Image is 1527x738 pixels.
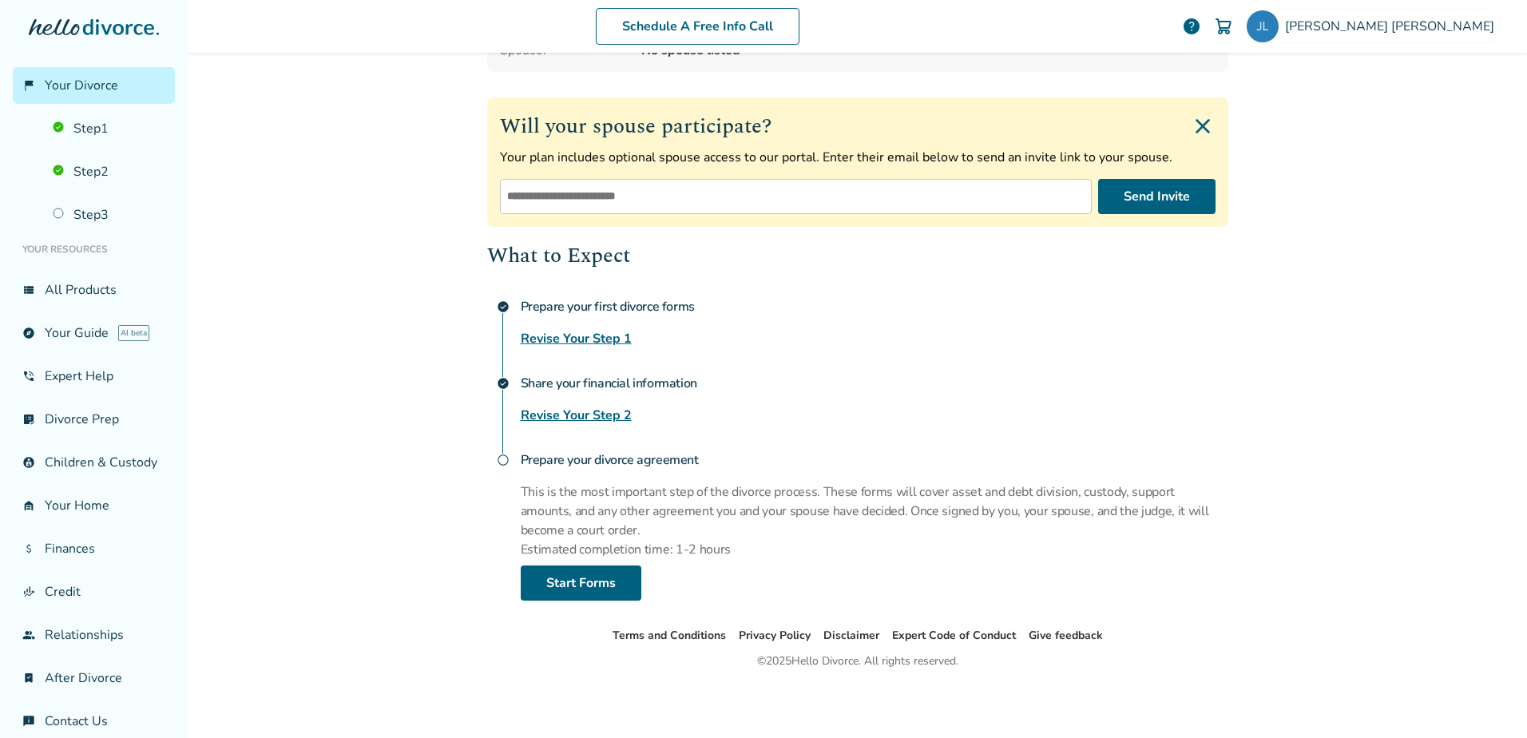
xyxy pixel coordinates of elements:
[1190,113,1216,139] img: Close invite form
[13,660,175,696] a: bookmark_checkAfter Divorce
[13,358,175,395] a: phone_in_talkExpert Help
[13,617,175,653] a: groupRelationships
[22,629,35,641] span: group
[22,284,35,296] span: view_list
[13,315,175,351] a: exploreYour GuideAI beta
[22,585,35,598] span: finance_mode
[13,272,175,308] a: view_listAll Products
[13,487,175,524] a: garage_homeYour Home
[22,672,35,684] span: bookmark_check
[45,77,118,94] span: Your Divorce
[22,499,35,512] span: garage_home
[757,652,958,671] div: © 2025 Hello Divorce. All rights reserved.
[613,628,726,643] a: Terms and Conditions
[487,240,1228,272] h2: What to Expect
[22,542,35,555] span: attach_money
[22,370,35,383] span: phone_in_talk
[596,8,799,45] a: Schedule A Free Info Call
[1098,179,1216,214] button: Send Invite
[13,67,175,104] a: flag_2Your Divorce
[521,329,632,348] a: Revise Your Step 1
[521,291,1228,323] h4: Prepare your first divorce forms
[497,454,510,466] span: radio_button_unchecked
[1214,17,1233,36] img: Cart
[739,628,811,643] a: Privacy Policy
[13,233,175,265] li: Your Resources
[13,444,175,481] a: account_childChildren & Custody
[13,573,175,610] a: finance_modeCredit
[22,79,35,92] span: flag_2
[823,626,879,645] li: Disclaimer
[521,367,1228,399] h4: Share your financial information
[892,628,1016,643] a: Expert Code of Conduct
[22,715,35,728] span: chat_info
[521,540,1228,559] p: Estimated completion time: 1-2 hours
[13,530,175,567] a: attach_moneyFinances
[43,196,175,233] a: Step3
[13,401,175,438] a: list_alt_checkDivorce Prep
[500,110,1216,142] h2: Will your spouse participate?
[1285,18,1501,35] span: [PERSON_NAME] [PERSON_NAME]
[118,325,149,341] span: AI beta
[1247,10,1279,42] img: jlonie66@gmail.com
[22,413,35,426] span: list_alt_check
[43,110,175,147] a: Step1
[521,444,1228,476] h4: Prepare your divorce agreement
[1447,661,1527,738] iframe: Chat Widget
[22,456,35,469] span: account_child
[521,482,1228,540] p: This is the most important step of the divorce process. These forms will cover asset and debt div...
[497,300,510,313] span: check_circle
[1182,17,1201,36] a: help
[500,149,1216,166] p: Your plan includes optional spouse access to our portal. Enter their email below to send an invit...
[497,377,510,390] span: check_circle
[1029,626,1103,645] li: Give feedback
[43,153,175,190] a: Step2
[22,327,35,339] span: explore
[521,406,632,425] a: Revise Your Step 2
[521,565,641,601] a: Start Forms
